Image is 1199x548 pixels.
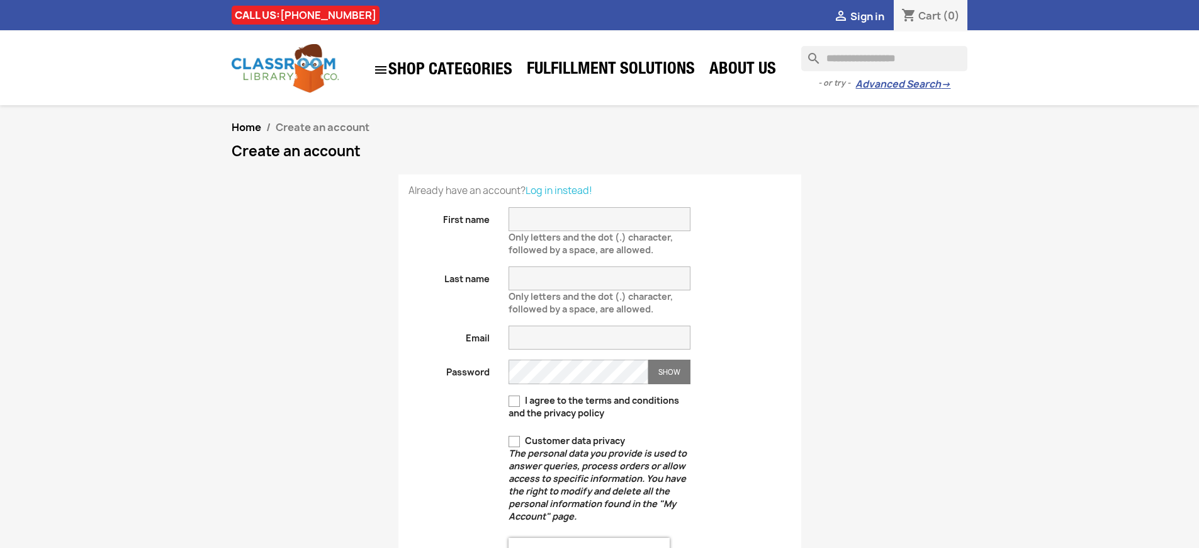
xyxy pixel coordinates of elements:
i:  [373,62,388,77]
span: Only letters and the dot (.) character, followed by a space, are allowed. [509,285,673,315]
i: search [801,46,816,61]
p: Already have an account? [408,185,791,197]
a: Advanced Search→ [855,78,950,91]
em: The personal data you provide is used to answer queries, process orders or allow access to specif... [509,447,687,522]
label: Password [399,360,500,379]
h1: Create an account [232,144,968,159]
a: Log in instead! [526,184,592,197]
span: Cart [918,9,941,23]
label: Last name [399,266,500,285]
input: Search [801,46,967,71]
a: [PHONE_NUMBER] [280,8,376,22]
span: Only letters and the dot (.) character, followed by a space, are allowed. [509,226,673,256]
label: Email [399,326,500,345]
a: Home [232,120,261,134]
i:  [833,9,848,25]
span: Create an account [276,120,369,134]
label: First name [399,207,500,226]
input: Password input [509,360,648,384]
label: I agree to the terms and conditions and the privacy policy [509,394,690,420]
a: Fulfillment Solutions [521,58,701,83]
span: → [941,78,950,91]
a:  Sign in [833,9,884,23]
a: SHOP CATEGORIES [367,56,519,84]
img: Classroom Library Company [232,44,339,93]
label: Customer data privacy [509,435,690,523]
span: (0) [943,9,960,23]
span: Sign in [850,9,884,23]
button: Show [648,360,690,384]
i: shopping_cart [901,9,916,24]
span: - or try - [818,77,855,89]
div: CALL US: [232,6,380,25]
a: About Us [703,58,782,83]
